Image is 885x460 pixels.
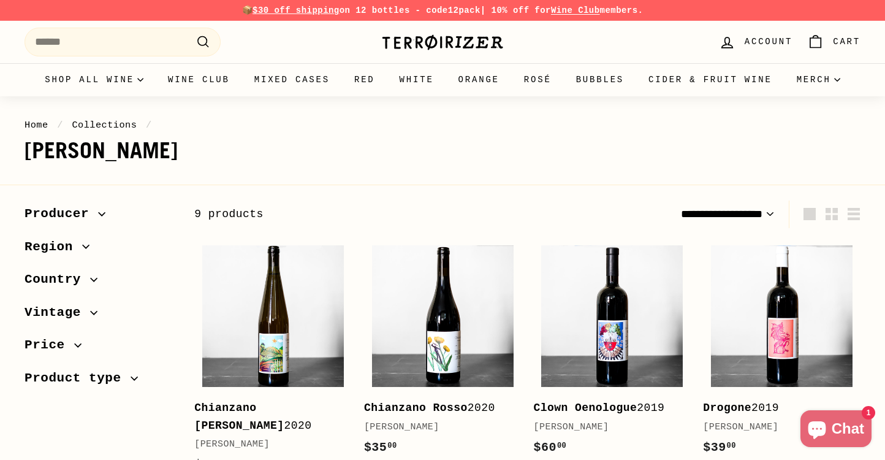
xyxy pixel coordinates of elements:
[387,442,397,450] sup: 00
[512,63,564,96] a: Rosé
[25,269,90,290] span: Country
[800,24,868,60] a: Cart
[364,440,397,454] span: $35
[703,402,751,414] b: Drogone
[534,420,679,435] div: [PERSON_NAME]
[72,120,137,131] a: Collections
[557,442,566,450] sup: 00
[727,442,736,450] sup: 00
[194,205,527,223] div: 9 products
[25,266,175,299] button: Country
[703,420,848,435] div: [PERSON_NAME]
[242,63,342,96] a: Mixed Cases
[25,335,74,356] span: Price
[833,35,860,48] span: Cart
[25,120,48,131] a: Home
[156,63,242,96] a: Wine Club
[564,63,636,96] a: Bubbles
[25,237,82,258] span: Region
[703,440,736,454] span: $39
[194,402,284,432] b: Chianzano [PERSON_NAME]
[364,420,509,435] div: [PERSON_NAME]
[25,332,175,365] button: Price
[448,6,480,15] strong: 12pack
[25,368,131,389] span: Product type
[143,120,155,131] span: /
[25,299,175,332] button: Vintage
[25,234,175,267] button: Region
[25,204,98,224] span: Producer
[25,365,175,398] button: Product type
[364,402,468,414] b: Chianzano Rosso
[534,402,637,414] b: Clown Oenologue
[194,399,340,435] div: 2020
[387,63,446,96] a: White
[446,63,512,96] a: Orange
[636,63,784,96] a: Cider & Fruit Wine
[25,4,860,17] p: 📦 on 12 bottles - code | 10% off for members.
[534,399,679,417] div: 2019
[54,120,66,131] span: /
[534,440,567,454] span: $60
[551,6,600,15] a: Wine Club
[745,35,792,48] span: Account
[194,437,340,452] div: [PERSON_NAME]
[25,201,175,234] button: Producer
[253,6,340,15] span: $30 off shipping
[712,24,800,60] a: Account
[364,399,509,417] div: 2020
[25,302,90,323] span: Vintage
[25,139,860,163] h1: [PERSON_NAME]
[784,63,853,96] summary: Merch
[342,63,387,96] a: Red
[797,410,875,450] inbox-online-store-chat: Shopify online store chat
[703,399,848,417] div: 2019
[32,63,156,96] summary: Shop all wine
[25,118,860,132] nav: breadcrumbs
